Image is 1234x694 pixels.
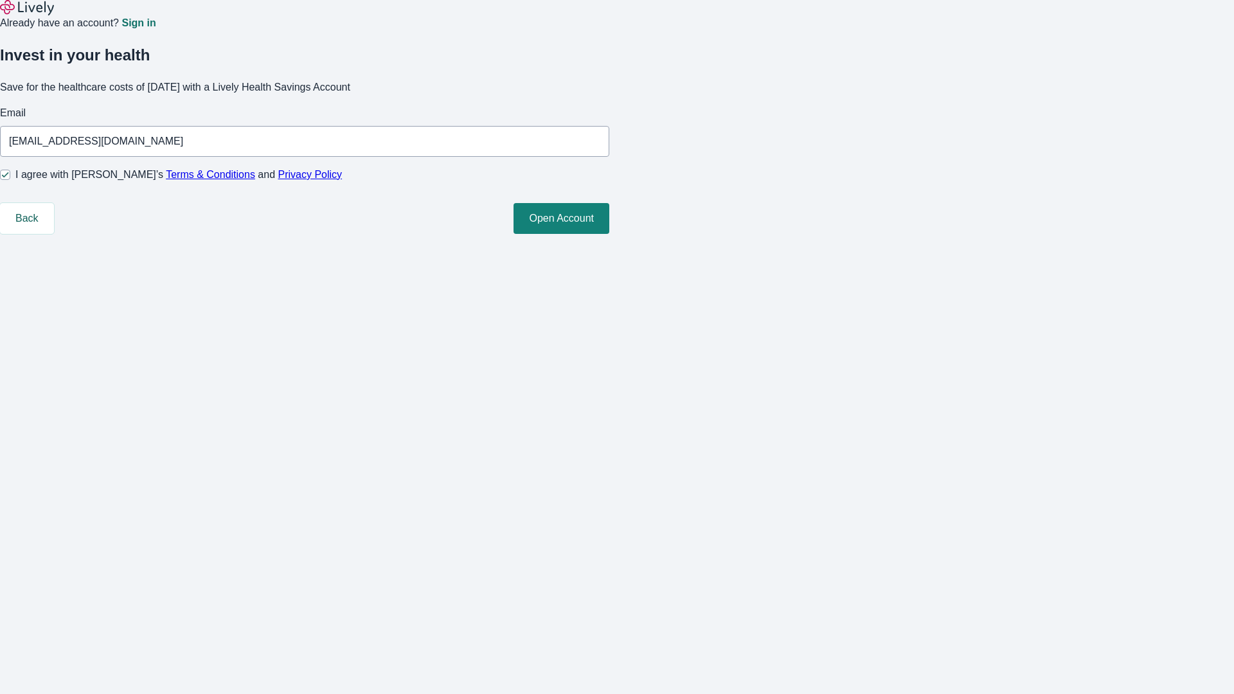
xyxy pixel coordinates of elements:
button: Open Account [514,203,609,234]
span: I agree with [PERSON_NAME]’s and [15,167,342,182]
a: Privacy Policy [278,169,343,180]
a: Terms & Conditions [166,169,255,180]
a: Sign in [121,18,156,28]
